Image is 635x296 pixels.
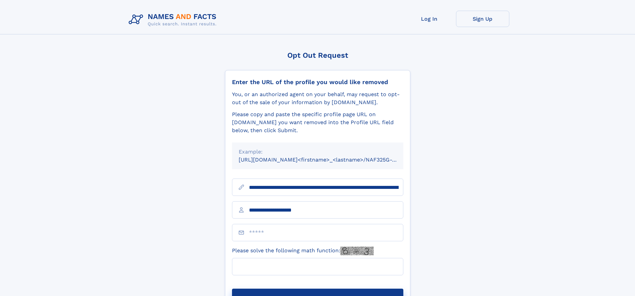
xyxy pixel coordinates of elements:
[403,11,456,27] a: Log In
[239,148,397,156] div: Example:
[456,11,509,27] a: Sign Up
[232,110,403,134] div: Please copy and paste the specific profile page URL on [DOMAIN_NAME] you want removed into the Pr...
[126,11,222,29] img: Logo Names and Facts
[232,90,403,106] div: You, or an authorized agent on your behalf, may request to opt-out of the sale of your informatio...
[232,247,374,255] label: Please solve the following math function:
[232,78,403,86] div: Enter the URL of the profile you would like removed
[239,157,416,163] small: [URL][DOMAIN_NAME]<firstname>_<lastname>/NAF325G-xxxxxxxx
[225,51,410,59] div: Opt Out Request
